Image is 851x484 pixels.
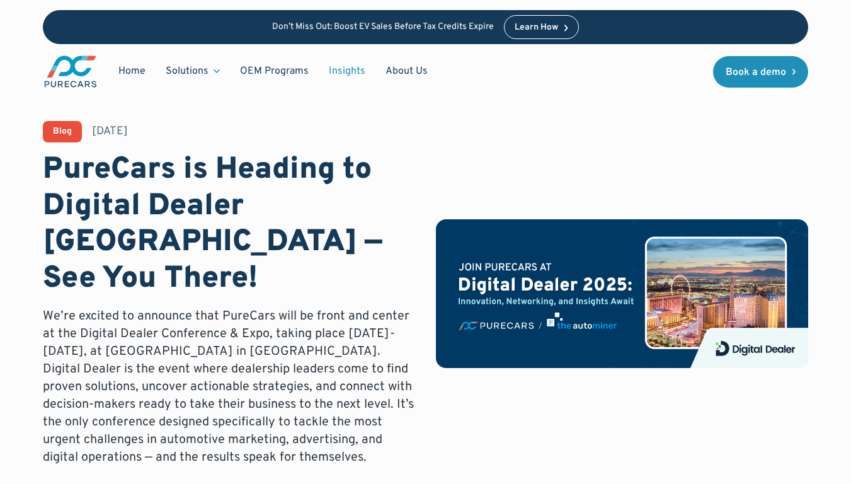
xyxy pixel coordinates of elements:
[375,59,438,83] a: About Us
[504,15,579,39] a: Learn How
[156,59,230,83] div: Solutions
[713,56,809,88] a: Book a demo
[272,22,494,33] p: Don’t Miss Out: Boost EV Sales Before Tax Credits Expire
[230,59,319,83] a: OEM Programs
[43,54,98,89] img: purecars logo
[319,59,375,83] a: Insights
[53,127,72,136] div: Blog
[43,308,416,466] p: We’re excited to announce that PureCars will be front and center at the Digital Dealer Conference...
[43,54,98,89] a: main
[92,124,128,139] div: [DATE]
[166,64,208,78] div: Solutions
[726,67,786,78] div: Book a demo
[515,23,558,32] div: Learn How
[43,153,416,297] h1: PureCars is Heading to Digital Dealer [GEOGRAPHIC_DATA] — See You There!
[108,59,156,83] a: Home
